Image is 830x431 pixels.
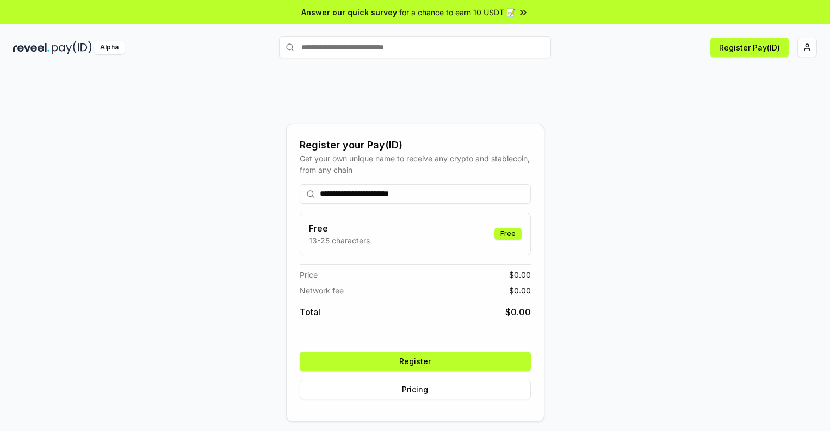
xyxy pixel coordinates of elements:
[509,269,531,280] span: $ 0.00
[399,7,516,18] span: for a chance to earn 10 USDT 📝
[94,41,125,54] div: Alpha
[300,285,344,296] span: Network fee
[300,138,531,153] div: Register your Pay(ID)
[309,235,370,246] p: 13-25 characters
[301,7,397,18] span: Answer our quick survey
[300,380,531,399] button: Pricing
[505,305,531,318] span: $ 0.00
[509,285,531,296] span: $ 0.00
[300,352,531,371] button: Register
[52,41,92,54] img: pay_id
[300,305,320,318] span: Total
[300,269,318,280] span: Price
[710,38,789,57] button: Register Pay(ID)
[494,228,522,240] div: Free
[300,153,531,176] div: Get your own unique name to receive any crypto and stablecoin, from any chain
[309,222,370,235] h3: Free
[13,41,49,54] img: reveel_dark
